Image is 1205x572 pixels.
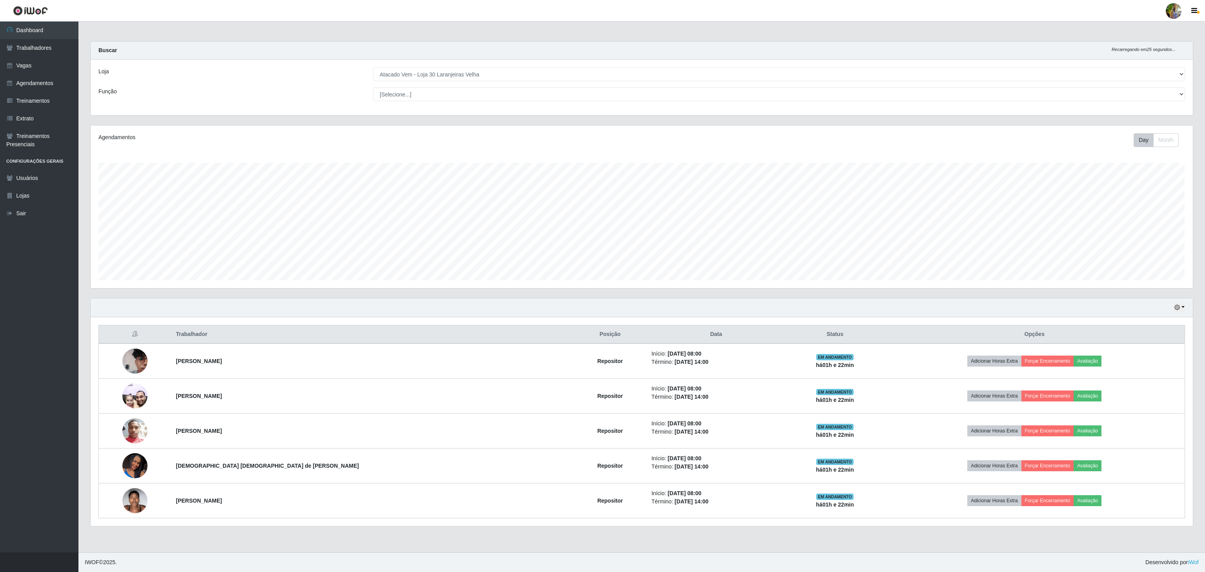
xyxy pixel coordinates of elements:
[573,325,647,344] th: Posição
[122,414,147,448] img: 1754944284584.jpeg
[816,354,854,360] span: EM ANDAMENTO
[652,454,781,463] li: Início:
[176,393,222,399] strong: [PERSON_NAME]
[13,6,48,16] img: CoreUI Logo
[668,455,701,461] time: [DATE] 08:00
[652,428,781,436] li: Término:
[98,133,544,142] div: Agendamentos
[98,87,117,96] label: Função
[816,362,854,368] strong: há 01 h e 22 min
[1074,425,1101,436] button: Avaliação
[668,385,701,392] time: [DATE] 08:00
[668,490,701,496] time: [DATE] 08:00
[967,495,1021,506] button: Adicionar Horas Extra
[171,325,573,344] th: Trabalhador
[647,325,786,344] th: Data
[668,420,701,427] time: [DATE] 08:00
[1021,390,1074,401] button: Forçar Encerramento
[786,325,885,344] th: Status
[122,438,147,494] img: 1755438543328.jpeg
[816,424,854,430] span: EM ANDAMENTO
[85,559,99,565] span: IWOF
[652,385,781,393] li: Início:
[1134,133,1179,147] div: First group
[597,498,623,504] strong: Repositor
[597,393,623,399] strong: Repositor
[652,358,781,366] li: Término:
[675,498,708,505] time: [DATE] 14:00
[675,394,708,400] time: [DATE] 14:00
[668,350,701,357] time: [DATE] 08:00
[1074,356,1101,367] button: Avaliação
[816,494,854,500] span: EM ANDAMENTO
[675,429,708,435] time: [DATE] 14:00
[816,459,854,465] span: EM ANDAMENTO
[1112,47,1176,52] i: Recarregando em 25 segundos...
[85,558,117,567] span: © 2025 .
[967,460,1021,471] button: Adicionar Horas Extra
[597,463,623,469] strong: Repositor
[652,350,781,358] li: Início:
[1145,558,1199,567] span: Desenvolvido por
[122,344,147,378] img: 1746651422933.jpeg
[597,358,623,364] strong: Repositor
[1074,460,1101,471] button: Avaliação
[1021,425,1074,436] button: Forçar Encerramento
[652,489,781,498] li: Início:
[816,501,854,508] strong: há 01 h e 22 min
[816,389,854,395] span: EM ANDAMENTO
[122,484,147,517] img: 1756753376517.jpeg
[176,498,222,504] strong: [PERSON_NAME]
[1021,460,1074,471] button: Forçar Encerramento
[176,358,222,364] strong: [PERSON_NAME]
[652,393,781,401] li: Término:
[1021,356,1074,367] button: Forçar Encerramento
[1074,390,1101,401] button: Avaliação
[98,67,109,76] label: Loja
[1188,559,1199,565] a: iWof
[1074,495,1101,506] button: Avaliação
[98,47,117,53] strong: Buscar
[885,325,1185,344] th: Opções
[176,463,359,469] strong: [DEMOGRAPHIC_DATA] [DEMOGRAPHIC_DATA] de [PERSON_NAME]
[652,419,781,428] li: Início:
[1134,133,1185,147] div: Toolbar with button groups
[967,356,1021,367] button: Adicionar Horas Extra
[1021,495,1074,506] button: Forçar Encerramento
[967,390,1021,401] button: Adicionar Horas Extra
[122,379,147,412] img: 1753143991277.jpeg
[176,428,222,434] strong: [PERSON_NAME]
[652,498,781,506] li: Término:
[652,463,781,471] li: Término:
[597,428,623,434] strong: Repositor
[675,463,708,470] time: [DATE] 14:00
[816,432,854,438] strong: há 01 h e 22 min
[1153,133,1179,147] button: Month
[675,359,708,365] time: [DATE] 14:00
[1134,133,1154,147] button: Day
[967,425,1021,436] button: Adicionar Horas Extra
[816,397,854,403] strong: há 01 h e 22 min
[816,467,854,473] strong: há 01 h e 22 min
